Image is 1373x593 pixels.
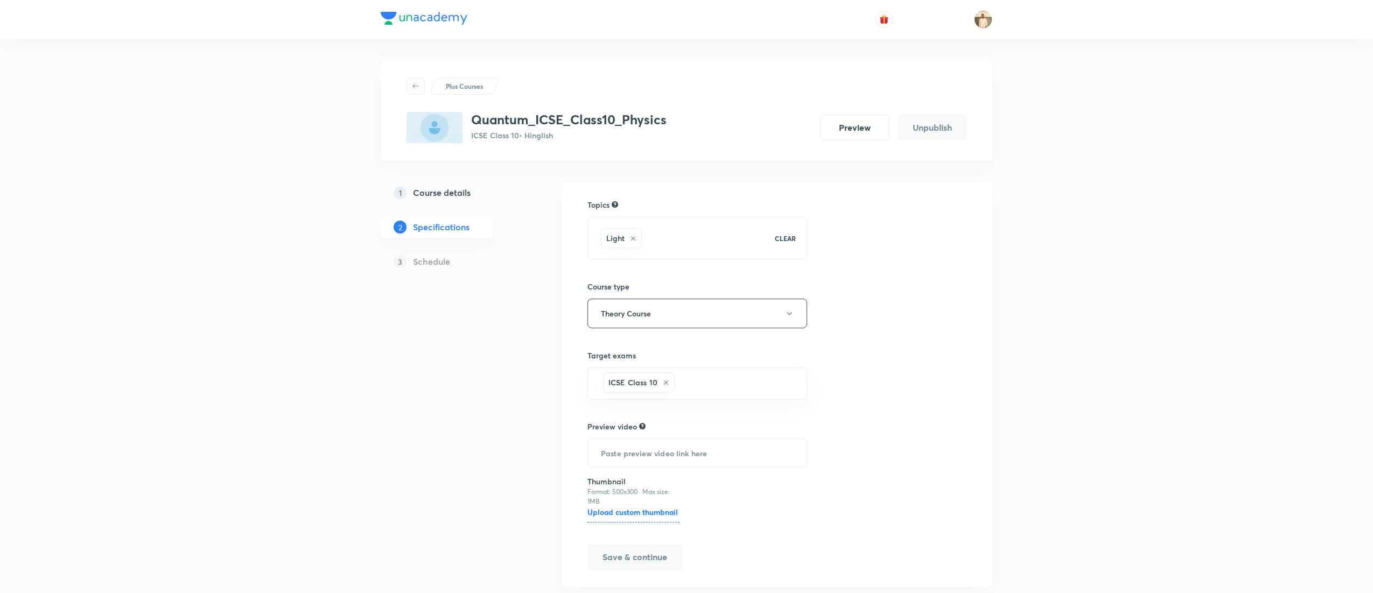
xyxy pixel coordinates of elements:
p: Format: 500x300 · Max size: 1MB [587,487,680,506]
button: Unpublish [898,115,966,140]
p: 3 [394,255,407,268]
p: ICSE Class 10 • Hinglish [471,130,667,141]
h3: Quantum_ICSE_Class10_Physics [471,112,667,128]
p: 2 [394,221,407,234]
button: Preview [820,115,889,140]
div: Explain about your course, what you’ll be teaching, how it will help learners in their preparation [639,421,646,431]
img: avatar [879,15,889,24]
input: Paste preview video link here [588,439,807,467]
p: 1 [394,186,407,199]
button: Open [801,383,803,385]
p: Plus Courses [446,81,483,91]
button: Save & continue [587,544,682,570]
h6: Light [606,232,625,244]
img: Chandrakant Deshmukh [974,10,992,29]
h6: Preview video [587,421,637,432]
button: avatar [875,11,893,28]
h5: Course details [413,186,471,199]
a: 1Course details [381,182,527,203]
h6: ICSE Class 10 [608,377,657,388]
h5: Specifications [413,221,470,234]
h6: Topics [587,199,610,210]
img: 58CF9BCA-A1F7-43A5-A89D-70E16E654FD7_plus.png [407,112,463,143]
h6: Upload custom thumbnail [587,506,680,523]
button: Theory Course [587,299,807,328]
h6: Course type [587,281,807,292]
h5: Schedule [413,255,450,268]
p: CLEAR [775,234,796,243]
a: Company Logo [381,12,467,27]
h6: Target exams [587,350,807,361]
img: Company Logo [381,12,467,25]
h6: Thumbnail [587,476,680,487]
div: Search for topics [612,200,618,209]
